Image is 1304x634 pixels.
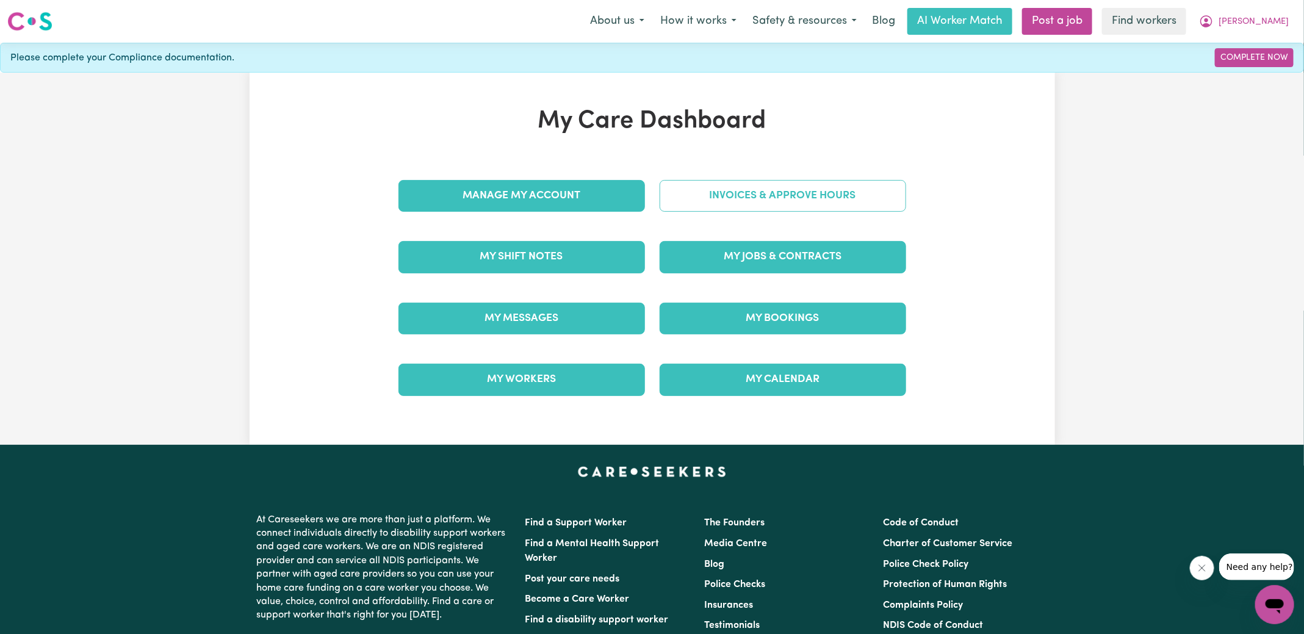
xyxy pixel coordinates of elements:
a: Charter of Customer Service [883,539,1012,549]
a: My Jobs & Contracts [660,241,906,273]
a: Invoices & Approve Hours [660,180,906,212]
a: Police Check Policy [883,560,968,569]
button: About us [582,9,652,34]
a: Police Checks [704,580,765,589]
a: My Workers [398,364,645,395]
a: Post a job [1022,8,1092,35]
a: Careseekers logo [7,7,52,35]
a: Manage My Account [398,180,645,212]
button: How it works [652,9,744,34]
a: My Shift Notes [398,241,645,273]
iframe: Message from company [1219,553,1294,580]
a: Media Centre [704,539,767,549]
iframe: Close message [1190,556,1214,580]
a: My Bookings [660,303,906,334]
button: My Account [1191,9,1297,34]
a: My Messages [398,303,645,334]
a: Complaints Policy [883,600,963,610]
button: Safety & resources [744,9,865,34]
h1: My Care Dashboard [391,107,913,136]
a: Find a disability support worker [525,615,669,625]
p: At Careseekers we are more than just a platform. We connect individuals directly to disability su... [257,508,511,627]
span: [PERSON_NAME] [1219,15,1289,29]
a: Careseekers home page [578,467,726,477]
a: Complete Now [1215,48,1294,67]
a: Insurances [704,600,753,610]
a: Find workers [1102,8,1186,35]
a: Blog [865,8,902,35]
a: Protection of Human Rights [883,580,1007,589]
a: Find a Support Worker [525,518,627,528]
a: Code of Conduct [883,518,959,528]
a: Testimonials [704,621,760,630]
a: NDIS Code of Conduct [883,621,983,630]
img: Careseekers logo [7,10,52,32]
a: Blog [704,560,724,569]
a: My Calendar [660,364,906,395]
a: Post your care needs [525,574,620,584]
a: Become a Care Worker [525,594,630,604]
a: The Founders [704,518,765,528]
iframe: Button to launch messaging window [1255,585,1294,624]
a: AI Worker Match [907,8,1012,35]
a: Find a Mental Health Support Worker [525,539,660,563]
span: Please complete your Compliance documentation. [10,51,234,65]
